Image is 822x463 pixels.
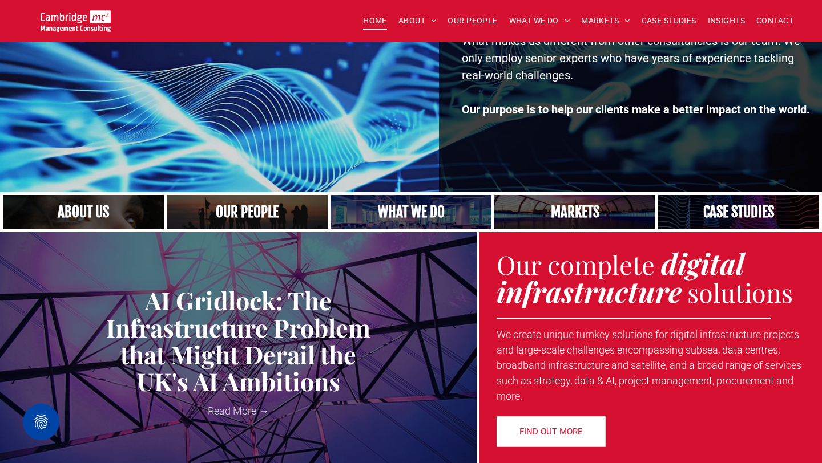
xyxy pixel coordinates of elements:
[494,195,655,229] a: Our Markets | Cambridge Management Consulting
[658,195,819,229] a: CASE STUDIES | See an Overview of All Our Case Studies | Cambridge Management Consulting
[497,416,606,447] a: FIND OUT MORE
[357,12,393,30] a: HOME
[331,195,491,229] a: A yoga teacher lifting his whole body off the ground in the peacock pose
[9,403,468,419] a: Read More →
[503,12,576,30] a: WHAT WE DO
[497,328,801,402] span: We create unique turnkey solutions for digital infrastructure projects and large-scale challenges...
[393,12,442,30] a: ABOUT
[702,12,751,30] a: INSIGHTS
[636,12,702,30] a: CASE STUDIES
[167,195,328,229] a: A crowd in silhouette at sunset, on a rise or lookout point
[41,10,111,32] img: Go to Homepage
[497,247,655,281] span: Our complete
[41,12,111,24] a: Your Business Transformed | Cambridge Management Consulting
[687,275,793,309] span: solutions
[661,244,744,282] strong: digital
[462,34,800,82] span: What makes us different from other consultancies is our team. We only employ senior experts who h...
[751,12,799,30] a: CONTACT
[9,287,468,395] a: AI Gridlock: The Infrastructure Problem that Might Derail the UK's AI Ambitions
[442,12,503,30] a: OUR PEOPLE
[497,272,682,310] strong: infrastructure
[575,12,635,30] a: MARKETS
[519,417,583,446] span: FIND OUT MORE
[462,103,810,116] strong: Our purpose is to help our clients make a better impact on the world.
